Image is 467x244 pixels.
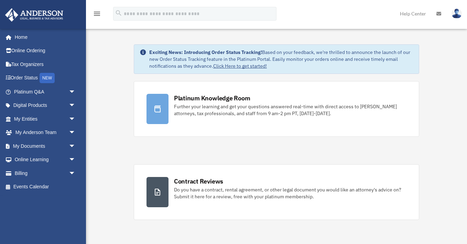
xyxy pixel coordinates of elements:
a: Billingarrow_drop_down [5,166,86,180]
a: Events Calendar [5,180,86,194]
a: menu [93,12,101,18]
i: menu [93,10,101,18]
div: Do you have a contract, rental agreement, or other legal document you would like an attorney's ad... [174,186,406,200]
a: Order StatusNEW [5,71,86,85]
span: arrow_drop_down [69,153,83,167]
a: Platinum Q&Aarrow_drop_down [5,85,86,99]
a: Online Learningarrow_drop_down [5,153,86,167]
a: My Entitiesarrow_drop_down [5,112,86,126]
a: Tax Organizers [5,57,86,71]
div: NEW [40,73,55,83]
div: Platinum Knowledge Room [174,94,250,102]
div: Further your learning and get your questions answered real-time with direct access to [PERSON_NAM... [174,103,406,117]
a: Click Here to get started! [213,63,267,69]
span: arrow_drop_down [69,166,83,180]
img: Anderson Advisors Platinum Portal [3,8,65,22]
span: arrow_drop_down [69,112,83,126]
div: Based on your feedback, we're thrilled to announce the launch of our new Order Status Tracking fe... [149,49,413,69]
span: arrow_drop_down [69,126,83,140]
span: arrow_drop_down [69,99,83,113]
span: arrow_drop_down [69,139,83,153]
img: User Pic [452,9,462,19]
i: search [115,9,122,17]
strong: Exciting News: Introducing Order Status Tracking! [149,49,262,55]
a: My Anderson Teamarrow_drop_down [5,126,86,140]
div: Contract Reviews [174,177,223,186]
a: Home [5,30,83,44]
span: arrow_drop_down [69,85,83,99]
a: Contract Reviews Do you have a contract, rental agreement, or other legal document you would like... [134,164,419,220]
a: Digital Productsarrow_drop_down [5,99,86,112]
a: Platinum Knowledge Room Further your learning and get your questions answered real-time with dire... [134,81,419,137]
a: Online Ordering [5,44,86,58]
a: My Documentsarrow_drop_down [5,139,86,153]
